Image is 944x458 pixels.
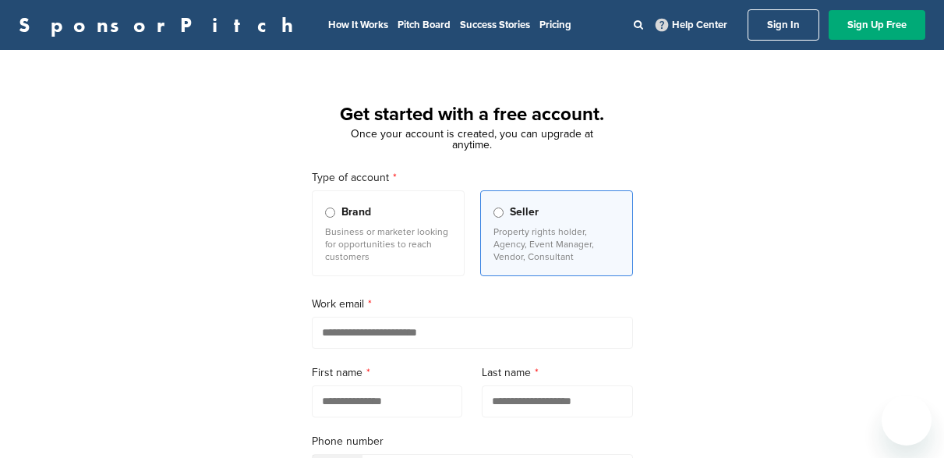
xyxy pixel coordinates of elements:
label: Last name [482,364,633,382]
a: How It Works [328,19,388,31]
a: Success Stories [460,19,530,31]
a: Sign In [748,9,819,41]
input: Seller Property rights holder, Agency, Event Manager, Vendor, Consultant [493,208,504,218]
label: Phone number [312,433,633,450]
label: First name [312,364,463,382]
a: Help Center [652,16,730,34]
a: Pricing [539,19,571,31]
a: SponsorPitch [19,15,303,35]
h1: Get started with a free account. [293,101,652,129]
p: Property rights holder, Agency, Event Manager, Vendor, Consultant [493,225,620,263]
span: Seller [510,204,539,221]
p: Business or marketer looking for opportunities to reach customers [325,225,451,263]
span: Once your account is created, you can upgrade at anytime. [351,127,593,151]
span: Brand [341,204,371,221]
a: Pitch Board [398,19,451,31]
label: Work email [312,296,633,313]
input: Brand Business or marketer looking for opportunities to reach customers [325,208,335,218]
label: Type of account [312,169,633,186]
iframe: Button to launch messaging window [882,396,932,446]
a: Sign Up Free [829,10,925,40]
